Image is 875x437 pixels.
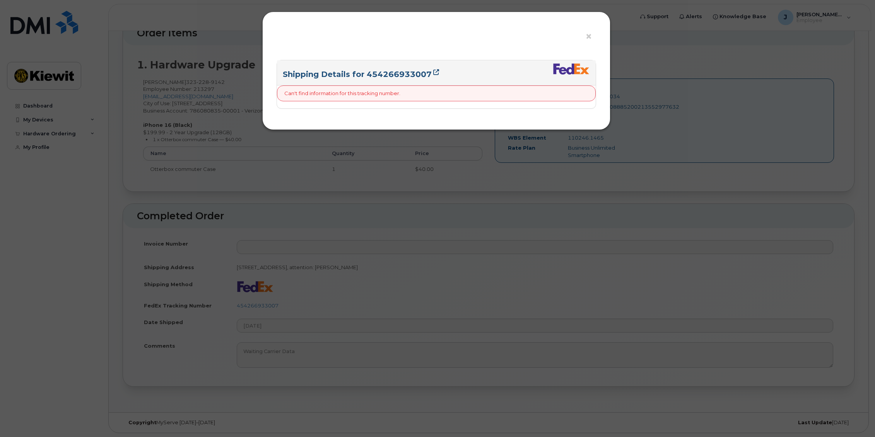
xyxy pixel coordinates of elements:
button: × [585,31,596,43]
iframe: Messenger Launcher [841,403,869,431]
a: Shipping Details for 454266933007 [283,70,439,79]
span: × [585,29,592,44]
p: Can't find information for this tracking number. [284,90,400,97]
img: fedex-bc01427081be8802e1fb5a1adb1132915e58a0589d7a9405a0dcbe1127be6add.png [553,63,590,75]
